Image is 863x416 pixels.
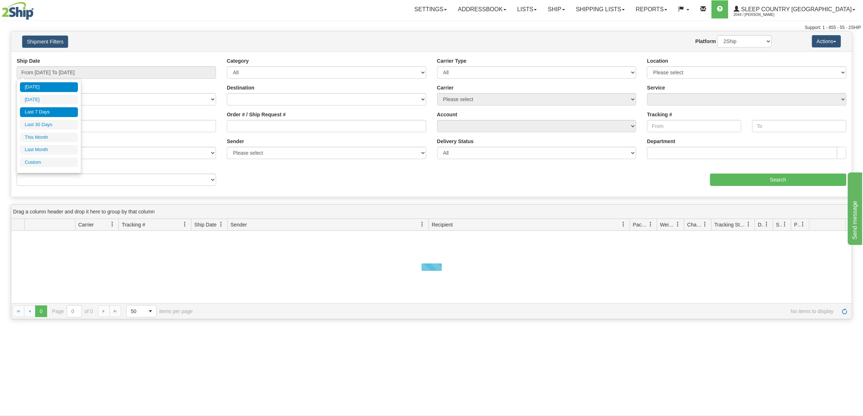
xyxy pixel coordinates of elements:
span: Page sizes drop down [126,305,157,317]
label: Account [437,111,457,118]
a: Sender filter column settings [416,218,428,230]
a: Shipment Issues filter column settings [779,218,791,230]
label: Platform [696,38,716,45]
img: logo2044.jpg [2,2,34,20]
span: 50 [131,308,140,315]
label: Service [647,84,665,91]
iframe: chat widget [846,171,862,245]
span: Shipment Issues [776,221,782,228]
li: [DATE] [20,95,78,105]
label: Tracking # [647,111,672,118]
a: Ship [542,0,570,18]
span: Pickup Status [794,221,800,228]
div: grid grouping header [11,205,852,219]
li: Last 7 Days [20,107,78,117]
div: Support: 1 - 855 - 55 - 2SHIP [2,25,861,31]
a: Charge filter column settings [699,218,711,230]
label: Category [227,57,249,65]
button: Shipment Filters [22,36,68,48]
span: Packages [633,221,648,228]
li: Last 30 Days [20,120,78,130]
a: Settings [409,0,452,18]
a: Tracking Status filter column settings [742,218,755,230]
label: Sender [227,138,244,145]
a: Tracking # filter column settings [179,218,191,230]
span: Page 0 [35,305,47,317]
span: Weight [660,221,675,228]
a: Delivery Status filter column settings [760,218,773,230]
span: Page of 0 [52,305,93,317]
span: Tracking # [122,221,145,228]
a: Recipient filter column settings [617,218,630,230]
span: Delivery Status [758,221,764,228]
span: select [145,305,156,317]
input: From [647,120,741,132]
a: Ship Date filter column settings [215,218,227,230]
a: Carrier filter column settings [106,218,119,230]
label: Destination [227,84,254,91]
a: Sleep Country [GEOGRAPHIC_DATA] 2044 / [PERSON_NAME] [728,0,861,18]
div: Send message [5,4,67,13]
li: Last Month [20,145,78,155]
span: Tracking Status [714,221,746,228]
span: Charge [687,221,702,228]
li: [DATE] [20,82,78,92]
span: Ship Date [194,221,216,228]
a: Lists [512,0,542,18]
label: Location [647,57,668,65]
a: Refresh [839,305,850,317]
label: Carrier Type [437,57,466,65]
span: Recipient [432,221,453,228]
span: 2044 / [PERSON_NAME] [734,11,788,18]
span: Sender [231,221,247,228]
label: Order # / Ship Request # [227,111,286,118]
a: Weight filter column settings [672,218,684,230]
li: Custom [20,158,78,167]
label: Delivery Status [437,138,474,145]
a: Addressbook [452,0,512,18]
input: Search [710,174,847,186]
a: Reports [630,0,673,18]
li: This Month [20,133,78,142]
span: Carrier [78,221,94,228]
a: Pickup Status filter column settings [797,218,809,230]
a: Packages filter column settings [644,218,657,230]
span: No items to display [203,308,834,314]
label: Department [647,138,675,145]
input: To [752,120,846,132]
span: Sleep Country [GEOGRAPHIC_DATA] [739,6,852,12]
label: Carrier [437,84,454,91]
button: Actions [812,35,841,47]
label: Ship Date [17,57,40,65]
a: Shipping lists [571,0,630,18]
span: items per page [126,305,193,317]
